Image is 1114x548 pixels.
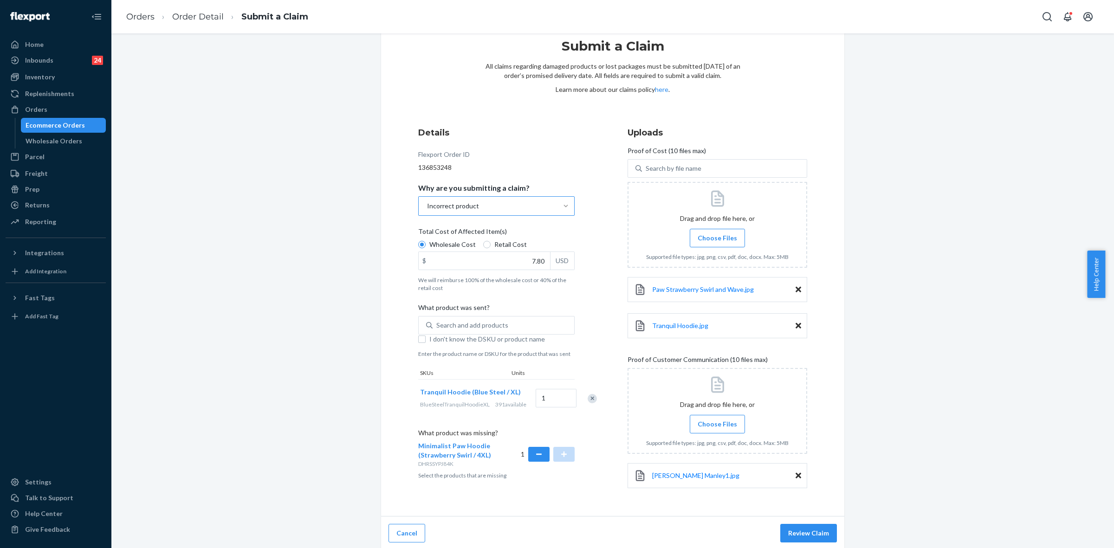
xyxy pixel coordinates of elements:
a: Paw Strawberry Swirl and Wave.jpg [652,285,754,294]
a: here [655,85,668,93]
a: Settings [6,475,106,490]
div: Units [510,369,551,379]
div: 24 [92,56,103,65]
button: Give Feedback [6,522,106,537]
div: Flexport Order ID [418,150,470,163]
p: DHRSSYPJ84K [418,460,497,468]
span: [PERSON_NAME] Manley1.jpg [652,471,739,479]
div: Add Fast Tag [25,312,58,320]
button: Close Navigation [87,7,106,26]
a: Inventory [6,70,106,84]
a: Add Integration [6,264,106,279]
span: Minimalist Paw Hoodie (Strawberry Swirl / 4XL) [418,442,491,459]
span: Paw Strawberry Swirl and Wave.jpg [652,285,754,293]
div: Incorrect product [427,201,479,211]
button: Tranquil Hoodie (Blue Steel / XL) [420,387,521,397]
span: Tranquil Hoodie.jpg [652,322,708,329]
div: Search by file name [646,164,701,173]
ol: breadcrumbs [119,3,316,31]
button: Cancel [389,524,425,542]
a: Returns [6,198,106,213]
div: Home [25,40,44,49]
div: Returns [25,200,50,210]
a: Reporting [6,214,106,229]
a: Prep [6,182,106,197]
div: Search and add products [436,321,508,330]
div: Prep [25,185,39,194]
div: Inbounds [25,56,53,65]
a: [PERSON_NAME] Manley1.jpg [652,471,739,480]
span: BlueSteelTranquilHoodieXL [420,401,490,408]
div: Remove Item [588,394,597,403]
input: Wholesale Cost [418,241,426,248]
p: What product was missing? [418,428,575,441]
button: Open notifications [1058,7,1077,26]
button: Open Search Box [1038,7,1056,26]
div: Talk to Support [25,493,73,503]
div: Replenishments [25,89,74,98]
button: Help Center [1087,251,1105,298]
input: Quantity [536,389,576,407]
p: Select the products that are missing [418,471,575,479]
div: 1 [521,441,575,468]
p: Enter the product name or DSKU for the product that was sent [418,350,575,358]
a: Wholesale Orders [21,134,106,148]
button: Review Claim [780,524,837,542]
p: Learn more about our claims policy . [485,85,740,94]
a: Orders [126,12,155,22]
div: Freight [25,169,48,178]
p: Why are you submitting a claim? [418,183,530,193]
div: Ecommerce Orders [26,121,85,130]
p: All claims regarding damaged products or lost packages must be submitted [DATE] of an order’s pro... [485,62,740,80]
div: Reporting [25,217,56,226]
span: What product was sent? [418,303,490,316]
div: Help Center [25,509,63,518]
div: Integrations [25,248,64,258]
a: Submit a Claim [241,12,308,22]
div: Settings [25,477,52,487]
a: Order Detail [172,12,224,22]
a: Parcel [6,149,106,164]
div: Orders [25,105,47,114]
a: Home [6,37,106,52]
div: Give Feedback [25,525,70,534]
span: Choose Files [698,233,737,243]
div: Add Integration [25,267,66,275]
div: Fast Tags [25,293,55,303]
button: Fast Tags [6,290,106,305]
span: Proof of Customer Communication (10 files max) [628,355,768,368]
span: Proof of Cost (10 files max) [628,146,706,159]
button: Open account menu [1079,7,1097,26]
div: Parcel [25,152,45,161]
div: SKUs [418,369,510,379]
h3: Details [418,127,575,139]
a: Inbounds24 [6,53,106,68]
a: Add Fast Tag [6,309,106,324]
span: Wholesale Cost [429,240,476,249]
div: $ [419,252,430,270]
input: $USD [419,252,550,270]
h1: Submit a Claim [485,38,740,62]
div: USD [550,252,574,270]
button: Integrations [6,245,106,260]
div: Inventory [25,72,55,82]
p: We will reimburse 100% of the wholesale cost or 40% of the retail cost [418,276,575,292]
a: Help Center [6,506,106,521]
a: Replenishments [6,86,106,101]
span: Retail Cost [494,240,527,249]
input: Retail Cost [483,241,491,248]
h3: Uploads [628,127,807,139]
a: Orders [6,102,106,117]
span: Total Cost of Affected Item(s) [418,227,507,240]
span: Choose Files [698,419,737,429]
div: Wholesale Orders [26,136,82,146]
span: I don't know the DSKU or product name [429,335,575,344]
span: 391 available [495,401,526,408]
a: Tranquil Hoodie.jpg [652,321,708,330]
input: I don't know the DSKU or product name [418,335,426,343]
img: Flexport logo [10,12,50,21]
a: Talk to Support [6,490,106,505]
a: Freight [6,166,106,181]
div: 136853248 [418,163,575,172]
